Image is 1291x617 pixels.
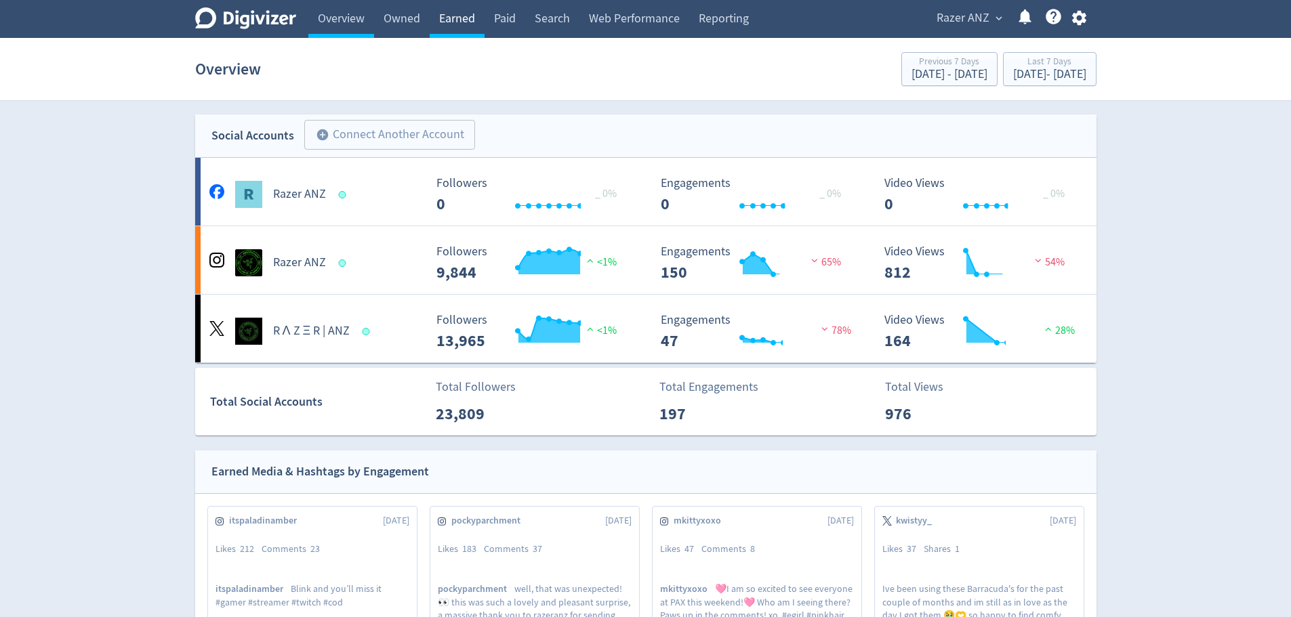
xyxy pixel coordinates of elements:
span: mkittyxoxo [674,514,729,528]
div: Likes [660,542,701,556]
div: Comments [701,542,762,556]
svg: Engagements 150 [654,245,857,281]
span: _ 0% [1043,187,1065,200]
div: Social Accounts [211,126,294,146]
span: pockyparchment [451,514,528,528]
svg: Followers --- [430,177,633,213]
span: expand_more [993,12,1005,24]
span: _ 0% [819,187,841,200]
p: 23,809 [436,402,514,426]
span: 47 [684,542,694,555]
span: 37 [533,542,542,555]
img: negative-performance.svg [808,255,821,265]
span: _ 0% [595,187,617,200]
span: Razer ANZ [937,7,989,29]
div: Shares [924,542,967,556]
span: mkittyxoxo [660,582,715,595]
p: 976 [885,402,963,426]
img: Razer ANZ undefined [235,249,262,276]
div: [DATE] - [DATE] [911,68,987,81]
span: 54% [1031,255,1065,269]
span: [DATE] [1050,514,1076,528]
div: Likes [438,542,484,556]
span: [DATE] [383,514,409,528]
img: positive-performance.svg [583,324,597,334]
img: positive-performance.svg [1042,324,1055,334]
svg: Video Views 0 [878,177,1081,213]
div: Likes [882,542,924,556]
img: positive-performance.svg [583,255,597,265]
div: Earned Media & Hashtags by Engagement [211,462,429,482]
svg: Engagements 47 [654,314,857,349]
a: Razer ANZ undefinedRazer ANZ Followers --- Followers 9,844 <1% Engagements 150 Engagements 150 65... [195,226,1097,294]
svg: Followers --- [430,245,633,281]
span: 78% [818,324,851,337]
button: Previous 7 Days[DATE] - [DATE] [901,52,998,86]
span: Data last synced: 8 Oct 2025, 8:02am (AEDT) [338,191,350,198]
img: R Λ Z Ξ R | ANZ undefined [235,318,262,345]
div: Comments [484,542,550,556]
img: Razer ANZ undefined [235,181,262,208]
button: Connect Another Account [304,120,475,150]
p: Total Engagements [659,378,758,396]
span: [DATE] [605,514,632,528]
svg: Engagements 0 [654,177,857,213]
a: Razer ANZ undefinedRazer ANZ Followers --- _ 0% Followers 0 Engagements 0 Engagements 0 _ 0% Vide... [195,158,1097,226]
span: 28% [1042,324,1075,337]
h5: Razer ANZ [273,186,326,203]
a: Connect Another Account [294,122,475,150]
span: 37 [907,542,916,555]
span: <1% [583,324,617,337]
span: itspaladinamber [216,582,291,595]
span: 23 [310,542,320,555]
div: Last 7 Days [1013,57,1086,68]
button: Razer ANZ [932,7,1006,29]
span: itspaladinamber [229,514,304,528]
span: Data last synced: 8 Oct 2025, 9:01am (AEDT) [338,259,350,267]
span: 183 [462,542,476,555]
span: add_circle [316,128,329,142]
svg: Followers --- [430,314,633,349]
span: Data last synced: 7 Oct 2025, 10:02pm (AEDT) [363,328,374,335]
h5: R Λ Z Ξ R | ANZ [273,323,350,339]
div: Total Social Accounts [210,392,426,412]
h1: Overview [195,47,261,91]
img: negative-performance.svg [818,324,832,334]
div: Likes [216,542,262,556]
p: Total Followers [436,378,516,396]
p: Total Views [885,378,963,396]
a: R Λ Z Ξ R | ANZ undefinedR Λ Z Ξ R | ANZ Followers --- Followers 13,965 <1% Engagements 47 Engage... [195,295,1097,362]
span: kwistyy_ [896,514,939,528]
span: [DATE] [827,514,854,528]
span: 65% [808,255,841,269]
div: Previous 7 Days [911,57,987,68]
svg: Video Views 812 [878,245,1081,281]
button: Last 7 Days[DATE]- [DATE] [1003,52,1097,86]
h5: Razer ANZ [273,255,326,271]
span: 212 [240,542,254,555]
span: 8 [750,542,755,555]
span: 1 [955,542,960,555]
svg: Video Views 164 [878,314,1081,349]
div: Comments [262,542,327,556]
img: negative-performance.svg [1031,255,1045,265]
span: pockyparchment [438,582,514,595]
div: [DATE] - [DATE] [1013,68,1086,81]
p: 197 [659,402,737,426]
span: <1% [583,255,617,269]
